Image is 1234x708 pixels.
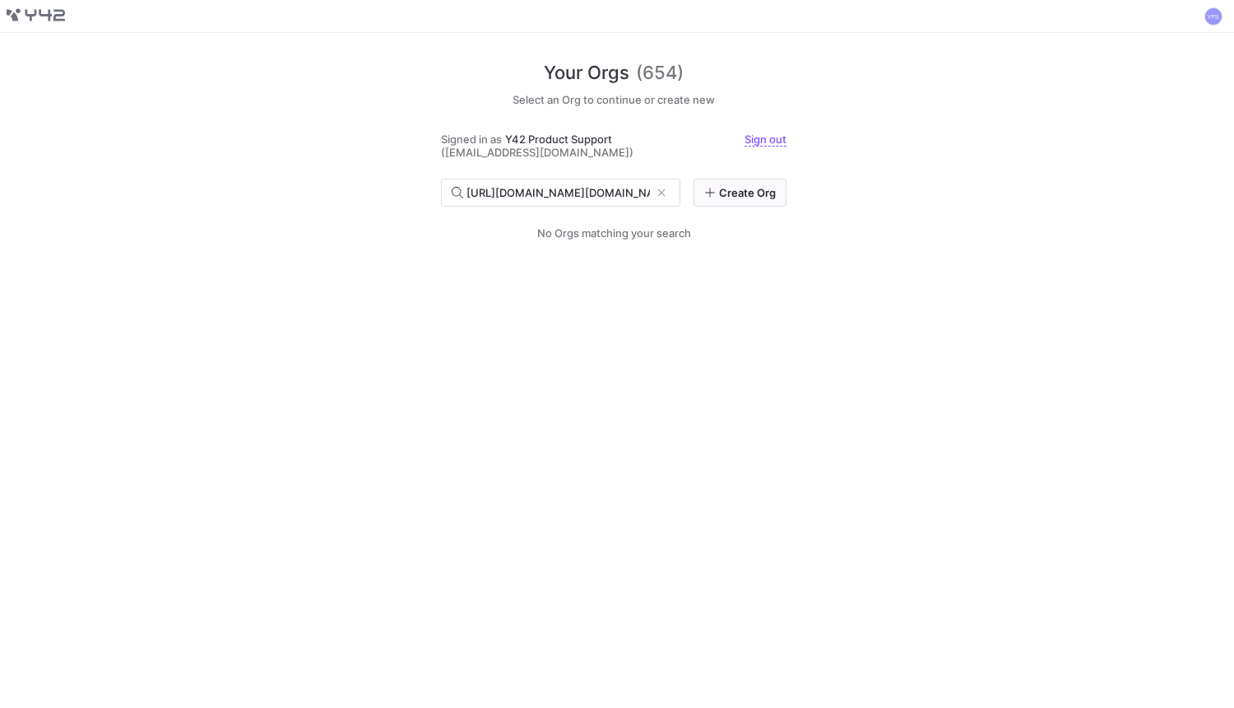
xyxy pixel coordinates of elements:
[719,186,776,199] span: Create Org
[441,93,786,106] h5: Select an Org to continue or create new
[466,186,650,199] input: Search for Orgs
[441,133,502,146] span: Signed in as
[694,179,786,207] a: Create Org
[537,226,691,240] span: No Orgs matching your search
[505,133,612,146] span: Y42 Product Support
[441,146,633,159] span: ([EMAIL_ADDRESS][DOMAIN_NAME])
[1204,7,1223,26] button: YPS
[636,59,684,86] span: (654)
[544,59,629,86] span: Your Orgs
[745,133,786,147] a: Sign out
